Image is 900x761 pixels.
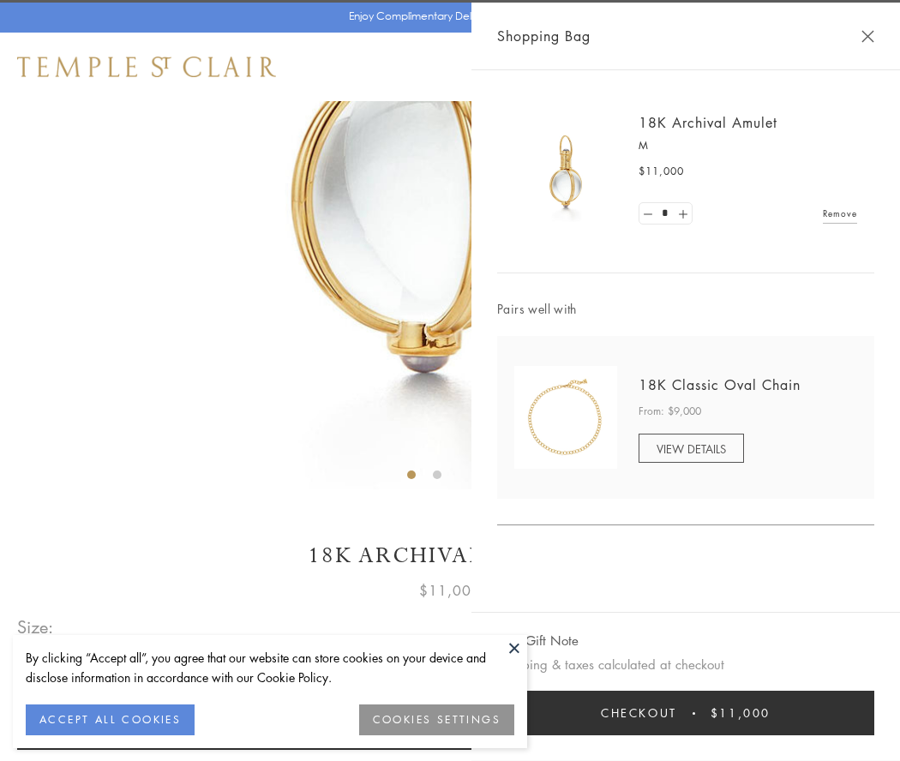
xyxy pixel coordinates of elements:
[711,704,771,722] span: $11,000
[639,434,744,463] a: VIEW DETAILS
[639,137,857,154] p: M
[497,654,874,675] p: Shipping & taxes calculated at checkout
[26,704,195,735] button: ACCEPT ALL COOKIES
[639,113,777,132] a: 18K Archival Amulet
[17,613,55,641] span: Size:
[359,704,514,735] button: COOKIES SETTINGS
[861,30,874,43] button: Close Shopping Bag
[497,25,591,47] span: Shopping Bag
[639,163,684,180] span: $11,000
[823,204,857,223] a: Remove
[514,120,617,223] img: 18K Archival Amulet
[674,203,691,225] a: Set quantity to 2
[639,203,657,225] a: Set quantity to 0
[17,57,276,77] img: Temple St. Clair
[657,440,726,457] span: VIEW DETAILS
[349,8,543,25] p: Enjoy Complimentary Delivery & Returns
[497,299,874,319] span: Pairs well with
[26,648,514,687] div: By clicking “Accept all”, you agree that our website can store cookies on your device and disclos...
[639,403,701,420] span: From: $9,000
[419,579,481,602] span: $11,000
[17,541,883,571] h1: 18K Archival Amulet
[497,630,579,651] button: Add Gift Note
[639,375,801,394] a: 18K Classic Oval Chain
[601,704,677,722] span: Checkout
[497,691,874,735] button: Checkout $11,000
[514,366,617,469] img: N88865-OV18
